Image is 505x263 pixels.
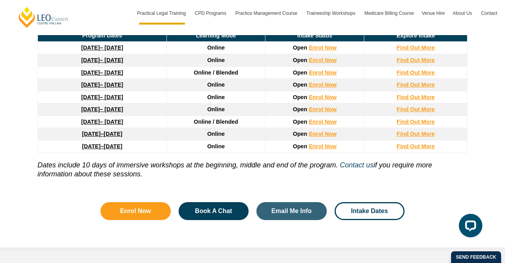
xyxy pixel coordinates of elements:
[194,119,238,125] span: Online / Blended
[81,44,123,51] a: [DATE]– [DATE]
[81,69,123,76] a: [DATE]– [DATE]
[335,202,405,220] a: Intake Dates
[397,143,435,149] a: Find Out More
[100,202,171,220] a: Enrol Now
[364,29,467,42] td: Explore Intake
[207,131,225,137] span: Online
[303,2,360,25] a: Traineeship Workshops
[293,143,307,149] span: Open
[309,119,337,125] a: Enrol Now
[309,131,337,137] a: Enrol Now
[309,82,337,88] a: Enrol Now
[81,94,100,100] strong: [DATE]
[81,82,100,88] strong: [DATE]
[81,106,123,112] a: [DATE]– [DATE]
[81,69,100,76] strong: [DATE]
[104,131,122,137] span: [DATE]
[293,106,307,112] span: Open
[293,94,307,100] span: Open
[18,6,70,28] a: [PERSON_NAME] Centre for Law
[397,119,435,125] a: Find Out More
[397,69,435,76] a: Find Out More
[38,161,338,169] i: Dates include 10 days of immersive workshops at the beginning, middle and end of the program.
[120,208,151,214] span: Enrol Now
[82,143,101,149] strong: [DATE]
[82,143,122,149] a: [DATE]–[DATE]
[207,143,225,149] span: Online
[309,69,337,76] a: Enrol Now
[293,131,307,137] span: Open
[81,94,123,100] a: [DATE]– [DATE]
[81,57,100,63] strong: [DATE]
[81,119,100,125] strong: [DATE]
[81,119,123,125] a: [DATE]– [DATE]
[133,2,191,25] a: Practical Legal Training
[207,106,225,112] span: Online
[397,106,435,112] a: Find Out More
[195,208,232,214] span: Book A Chat
[38,153,467,179] p: if you require more information about these sessions.
[256,202,327,220] a: Email Me Info
[477,2,501,25] a: Contact
[309,57,337,63] a: Enrol Now
[293,119,307,125] span: Open
[191,2,231,25] a: CPD Programs
[194,69,238,76] span: Online / Blended
[82,131,101,137] strong: [DATE]
[207,57,225,63] span: Online
[397,57,435,63] a: Find Out More
[207,44,225,51] span: Online
[397,94,435,100] a: Find Out More
[449,2,477,25] a: About Us
[81,106,100,112] strong: [DATE]
[340,161,373,169] a: Contact us
[167,29,265,42] td: Learning Mode
[104,143,122,149] span: [DATE]
[351,208,388,214] span: Intake Dates
[309,106,337,112] a: Enrol Now
[309,94,337,100] a: Enrol Now
[360,2,418,25] a: Medicare Billing Course
[293,69,307,76] span: Open
[397,82,435,88] a: Find Out More
[293,57,307,63] span: Open
[293,82,307,88] span: Open
[231,2,303,25] a: Practice Management Course
[81,44,100,51] strong: [DATE]
[309,143,337,149] a: Enrol Now
[271,208,312,214] span: Email Me Info
[309,44,337,51] a: Enrol Now
[38,29,167,42] td: Program Dates
[397,44,435,51] a: Find Out More
[81,82,123,88] a: [DATE]– [DATE]
[418,2,449,25] a: Venue Hire
[453,211,485,243] iframe: LiveChat chat widget
[179,202,249,220] a: Book A Chat
[207,82,225,88] span: Online
[397,131,435,137] a: Find Out More
[81,57,123,63] a: [DATE]– [DATE]
[265,29,364,42] td: Intake Status
[207,94,225,100] span: Online
[82,131,122,137] a: [DATE]–[DATE]
[293,44,307,51] span: Open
